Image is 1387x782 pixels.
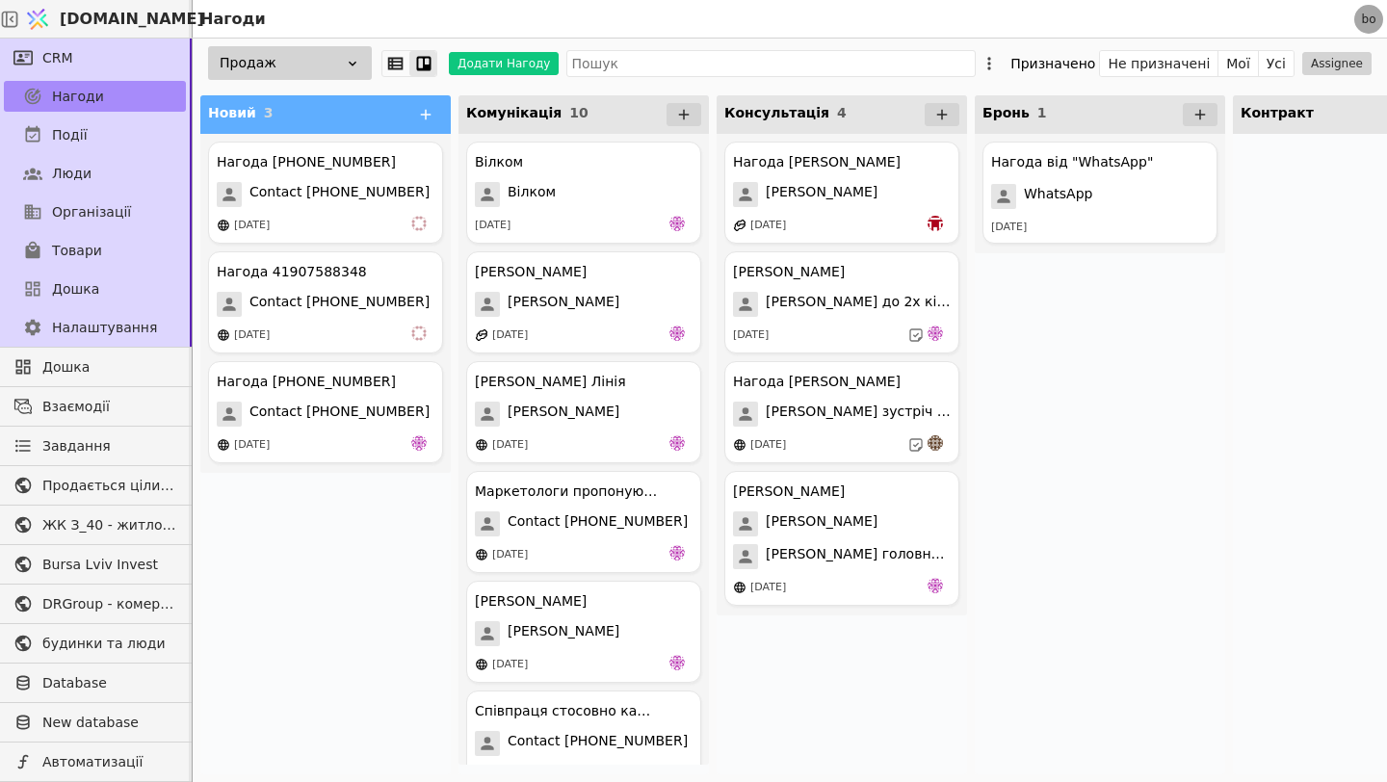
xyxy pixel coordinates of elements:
[766,511,877,536] span: [PERSON_NAME]
[52,87,104,107] span: Нагоди
[669,326,685,341] img: de
[4,588,186,619] a: DRGroup - комерційна нерухоомість
[733,438,746,452] img: online-store.svg
[750,580,786,596] div: [DATE]
[1218,50,1259,77] button: Мої
[52,279,99,300] span: Дошка
[4,119,186,150] a: Події
[475,701,658,721] div: Співпраця стосовно канцелярії
[1024,184,1092,209] span: WhatsApp
[52,125,88,145] span: Події
[508,731,688,756] span: Contact [PHONE_NUMBER]
[217,152,396,172] div: Нагода [PHONE_NUMBER]
[492,547,528,563] div: [DATE]
[217,372,396,392] div: Нагода [PHONE_NUMBER]
[4,430,186,461] a: Завдання
[411,216,427,231] img: vi
[52,241,102,261] span: Товари
[4,352,186,382] a: Дошка
[4,158,186,189] a: Люди
[4,667,186,698] a: Database
[492,437,528,454] div: [DATE]
[475,328,488,342] img: affiliate-program.svg
[928,435,943,451] img: an
[475,262,587,282] div: [PERSON_NAME]
[23,1,52,38] img: Logo
[724,142,959,244] div: Нагода [PERSON_NAME][PERSON_NAME][DATE]bo
[217,328,230,342] img: online-store.svg
[475,482,658,502] div: Маркетологи пропонують співпрацю
[492,657,528,673] div: [DATE]
[466,471,701,573] div: Маркетологи пропонують співпрацюContact [PHONE_NUMBER][DATE]de
[4,549,186,580] a: Bursa Lviv Invest
[249,402,430,427] span: Contact [PHONE_NUMBER]
[4,42,186,73] a: CRM
[724,251,959,353] div: [PERSON_NAME][PERSON_NAME] до 2х кімнатної[DATE]de
[19,1,193,38] a: [DOMAIN_NAME]
[1010,50,1095,77] div: Призначено
[508,402,619,427] span: [PERSON_NAME]
[249,292,430,317] span: Contact [PHONE_NUMBER]
[669,655,685,670] img: de
[42,436,111,456] span: Завдання
[733,152,901,172] div: Нагода [PERSON_NAME]
[1302,52,1372,75] button: Assignee
[669,545,685,560] img: de
[766,292,951,317] span: [PERSON_NAME] до 2х кімнатної
[475,152,523,172] div: Вілком
[991,220,1027,236] div: [DATE]
[569,105,588,120] span: 10
[449,52,559,75] button: Додати Нагоду
[724,361,959,463] div: Нагода [PERSON_NAME][PERSON_NAME] зустріч 13.08[DATE]an
[411,435,427,451] img: de
[42,357,176,378] span: Дошка
[4,509,186,540] a: ЖК З_40 - житлова та комерційна нерухомість класу Преміум
[766,544,951,569] span: [PERSON_NAME] головний номер
[750,437,786,454] div: [DATE]
[234,437,270,454] div: [DATE]
[928,216,943,231] img: bo
[4,196,186,227] a: Організації
[466,251,701,353] div: [PERSON_NAME][PERSON_NAME][DATE]de
[42,555,176,575] span: Bursa Lviv Invest
[1259,50,1294,77] button: Усі
[42,515,176,535] span: ЖК З_40 - житлова та комерційна нерухомість класу Преміум
[475,218,510,234] div: [DATE]
[724,105,829,120] span: Консультація
[60,8,204,31] span: [DOMAIN_NAME]
[208,361,443,463] div: Нагода [PHONE_NUMBER]Contact [PHONE_NUMBER][DATE]de
[508,182,556,207] span: Вілком
[991,152,1153,172] div: Нагода від "WhatsApp"
[466,361,701,463] div: [PERSON_NAME] Лінія[PERSON_NAME][DATE]de
[466,105,562,120] span: Комунікація
[264,105,274,120] span: 3
[217,219,230,232] img: online-store.svg
[928,326,943,341] img: de
[508,621,619,646] span: [PERSON_NAME]
[1241,105,1314,120] span: Контракт
[492,327,528,344] div: [DATE]
[249,182,430,207] span: Contact [PHONE_NUMBER]
[4,274,186,304] a: Дошка
[466,581,701,683] div: [PERSON_NAME][PERSON_NAME][DATE]de
[1037,105,1047,120] span: 1
[566,50,976,77] input: Пошук
[208,251,443,353] div: Нагода 41907588348Contact [PHONE_NUMBER][DATE]vi
[508,292,619,317] span: [PERSON_NAME]
[475,591,587,612] div: [PERSON_NAME]
[982,142,1217,244] div: Нагода від "WhatsApp"WhatsApp[DATE]
[4,628,186,659] a: будинки та люди
[669,216,685,231] img: de
[4,746,186,777] a: Автоматизації
[508,511,688,536] span: Contact [PHONE_NUMBER]
[1354,5,1383,34] a: bo
[234,327,270,344] div: [DATE]
[766,182,877,207] span: [PERSON_NAME]
[475,372,626,392] div: [PERSON_NAME] Лінія
[42,713,176,733] span: New database
[733,262,845,282] div: [PERSON_NAME]
[466,142,701,244] div: ВілкомВілком[DATE]de
[733,581,746,594] img: online-store.svg
[42,476,176,496] span: Продається цілий будинок [PERSON_NAME] нерухомість
[208,142,443,244] div: Нагода [PHONE_NUMBER]Contact [PHONE_NUMBER][DATE]vi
